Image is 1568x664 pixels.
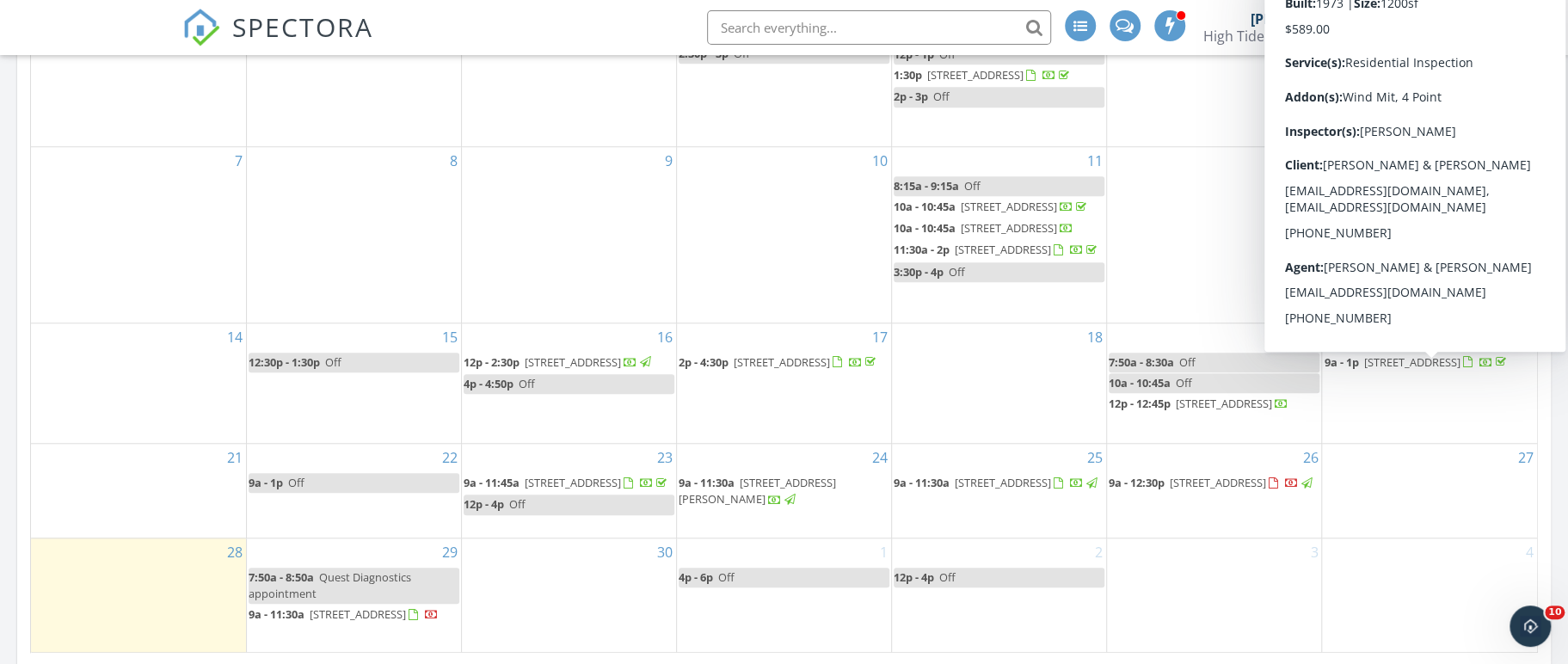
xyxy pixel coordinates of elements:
a: 9a - 11:45a [STREET_ADDRESS] [464,473,674,494]
a: 10a - 10:45a [STREET_ADDRESS] [894,220,1073,236]
span: SPECTORA [232,9,373,45]
td: Go to September 28, 2025 [31,538,246,652]
a: SPECTORA [182,23,373,59]
td: Go to September 15, 2025 [246,323,461,443]
a: Go to September 18, 2025 [1084,323,1106,351]
td: Go to September 9, 2025 [461,146,676,323]
span: 12p - 12:45p [1109,396,1171,411]
span: [STREET_ADDRESS] [1170,475,1266,490]
span: Off [1179,354,1196,370]
a: 9a - 11:30a [STREET_ADDRESS] [249,605,459,625]
a: Go to September 15, 2025 [439,323,461,351]
td: Go to September 21, 2025 [31,444,246,538]
a: 12p - 2:30p [STREET_ADDRESS] [464,353,674,373]
a: 9a - 11:30a [STREET_ADDRESS] [894,475,1100,490]
td: Go to September 24, 2025 [676,444,891,538]
td: Go to October 1, 2025 [676,538,891,652]
td: Go to September 19, 2025 [1107,323,1322,443]
td: Go to September 17, 2025 [676,323,891,443]
span: 12p - 4p [464,496,504,512]
a: 9a - 11:30a [STREET_ADDRESS][PERSON_NAME] [679,473,889,510]
span: [STREET_ADDRESS] [1176,396,1272,411]
span: Quest Diagnostics appointment [249,569,411,601]
a: Go to September 10, 2025 [869,147,891,175]
td: Go to September 18, 2025 [892,323,1107,443]
span: 7:50a - 8:50a [249,569,314,585]
span: 10 [1545,606,1565,619]
span: [STREET_ADDRESS] [955,475,1051,490]
span: Off [939,569,956,585]
span: [STREET_ADDRESS][PERSON_NAME] [679,475,836,507]
span: 9a - 11:30a [679,475,735,490]
a: Go to September 23, 2025 [654,444,676,471]
a: Go to October 3, 2025 [1307,538,1321,566]
a: Go to September 16, 2025 [654,323,676,351]
a: 1:30p [STREET_ADDRESS] [894,65,1104,86]
td: Go to October 4, 2025 [1322,538,1537,652]
a: Go to September 20, 2025 [1515,323,1537,351]
div: [PERSON_NAME] [1251,10,1362,28]
a: 9a - 12:30p [STREET_ADDRESS] [1109,475,1315,490]
span: Off [1176,375,1192,390]
a: 12p - 12:45p [STREET_ADDRESS] [1109,394,1319,415]
span: [STREET_ADDRESS] [927,67,1024,83]
td: Go to September 8, 2025 [246,146,461,323]
a: 9a - 11:30a [STREET_ADDRESS][PERSON_NAME] [679,475,836,507]
span: [STREET_ADDRESS] [955,242,1051,257]
a: 9a - 11:30a [STREET_ADDRESS] [249,606,439,622]
td: Go to September 22, 2025 [246,444,461,538]
span: [STREET_ADDRESS] [1363,354,1460,370]
span: 8:15a - 9:15a [894,178,959,194]
span: [STREET_ADDRESS] [961,220,1057,236]
a: Go to September 7, 2025 [231,147,246,175]
span: 7:50a - 8:30a [1109,354,1174,370]
a: Go to September 11, 2025 [1084,147,1106,175]
td: Go to September 26, 2025 [1107,444,1322,538]
a: 9a - 12:30p [STREET_ADDRESS] [1109,473,1319,494]
div: High Tide Home Inspections, LLC [1203,28,1375,45]
span: Off [288,475,304,490]
span: Off [519,376,535,391]
span: [STREET_ADDRESS] [310,606,406,622]
a: Go to September 22, 2025 [439,444,461,471]
td: Go to September 20, 2025 [1322,323,1537,443]
a: 9a - 1p [STREET_ADDRESS] [1324,353,1535,373]
a: 10a - 10:45a [STREET_ADDRESS] [894,199,1090,214]
span: 12:30p - 1:30p [249,354,320,370]
a: Go to September 12, 2025 [1299,147,1321,175]
span: 2p - 3p [894,89,928,104]
a: Go to September 13, 2025 [1515,147,1537,175]
a: 9a - 1p [STREET_ADDRESS] [1324,354,1509,370]
span: [STREET_ADDRESS] [525,475,621,490]
a: Go to September 30, 2025 [654,538,676,566]
span: 4p - 6p [679,569,713,585]
span: [STREET_ADDRESS] [525,354,621,370]
a: 2p - 4:30p [STREET_ADDRESS] [679,354,879,370]
span: Off [933,89,950,104]
a: Go to September 27, 2025 [1515,444,1537,471]
td: Go to September 16, 2025 [461,323,676,443]
a: Go to October 2, 2025 [1091,538,1106,566]
a: 9a - 11:45a [STREET_ADDRESS] [464,475,670,490]
td: Go to September 27, 2025 [1322,444,1537,538]
td: Go to October 3, 2025 [1107,538,1322,652]
a: Go to October 1, 2025 [876,538,891,566]
a: Go to September 14, 2025 [224,323,246,351]
a: 11:30a - 2p [STREET_ADDRESS] [894,240,1104,261]
span: 3:30p - 4p [894,264,944,280]
td: Go to September 13, 2025 [1322,146,1537,323]
a: 10a - 10:45a [STREET_ADDRESS] [894,197,1104,218]
td: Go to October 2, 2025 [892,538,1107,652]
a: Go to September 8, 2025 [446,147,461,175]
span: 9a - 11:30a [249,606,304,622]
td: Go to September 11, 2025 [892,146,1107,323]
span: 4p - 4:50p [464,376,513,391]
span: 9a - 12:30p [1109,475,1165,490]
a: 2p - 4:30p [STREET_ADDRESS] [679,353,889,373]
a: Go to September 21, 2025 [224,444,246,471]
span: 12p - 4p [894,569,934,585]
a: Go to September 29, 2025 [439,538,461,566]
a: Go to September 28, 2025 [224,538,246,566]
input: Search everything... [707,10,1051,45]
a: 12p - 12:45p [STREET_ADDRESS] [1109,396,1288,411]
